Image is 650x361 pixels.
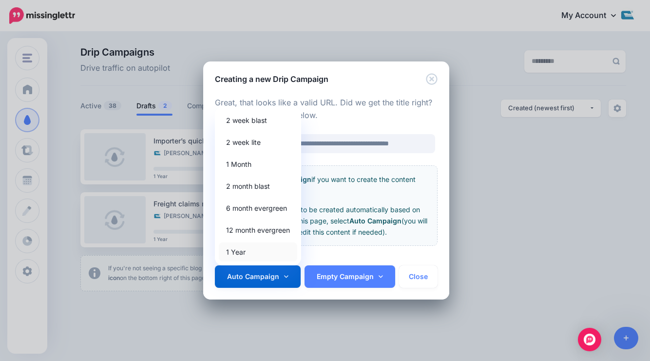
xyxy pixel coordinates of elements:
[215,73,328,85] h5: Creating a new Drip Campaign
[219,133,297,152] a: 2 week lite
[578,328,601,351] div: Open Intercom Messenger
[219,242,297,261] a: 1 Year
[426,73,438,85] button: Close
[219,155,297,174] a: 1 Month
[215,97,438,122] p: Great, that looks like a valid URL. Did we get the title right? If not, you can edit it below.
[219,199,297,218] a: 6 month evergreen
[219,111,297,130] a: 2 week blast
[349,217,401,225] b: Auto Campaign
[219,221,297,240] a: 12 month evergreen
[223,174,429,196] p: Create an if you want to create the content yourself.
[399,265,438,288] button: Close
[219,177,297,196] a: 2 month blast
[223,204,429,238] p: If you'd like the content to be created automatically based on the content we find on this page, ...
[215,265,301,288] a: Auto Campaign
[305,265,395,288] a: Empty Campaign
